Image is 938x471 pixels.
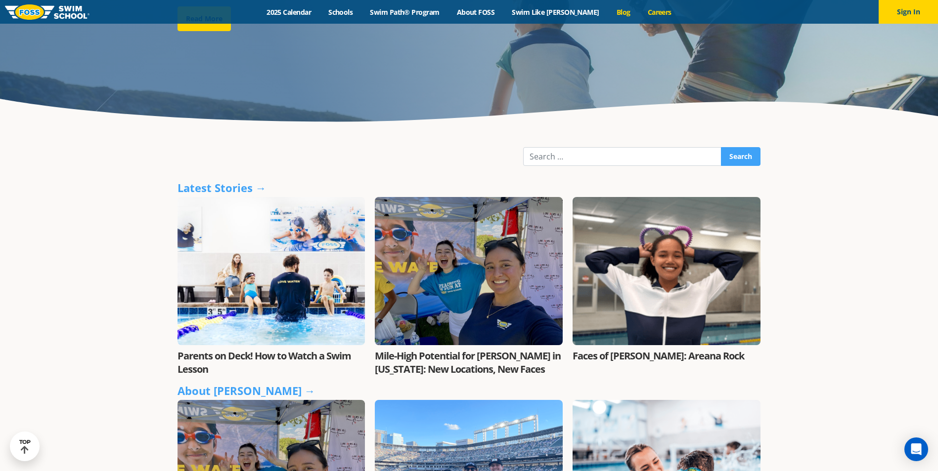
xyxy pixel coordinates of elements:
a: About [PERSON_NAME] → [178,383,315,398]
a: Parents on Deck! How to Watch a Swim Lesson [178,349,351,376]
input: Search [721,147,760,166]
input: Search … [523,147,721,166]
a: Swim Path® Program [361,7,448,17]
a: Careers [639,7,680,17]
a: Mile-High Potential for [PERSON_NAME] in [US_STATE]: New Locations, New Faces [375,349,561,376]
a: Faces of [PERSON_NAME]: Areana Rock [573,349,744,362]
a: Schools [320,7,361,17]
div: TOP [19,439,31,454]
a: Blog [608,7,639,17]
div: Latest Stories → [178,181,761,195]
a: 2025 Calendar [258,7,320,17]
a: Swim Like [PERSON_NAME] [503,7,608,17]
a: About FOSS [448,7,503,17]
img: FOSS Swim School Logo [5,4,89,20]
div: Open Intercom Messenger [904,437,928,461]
